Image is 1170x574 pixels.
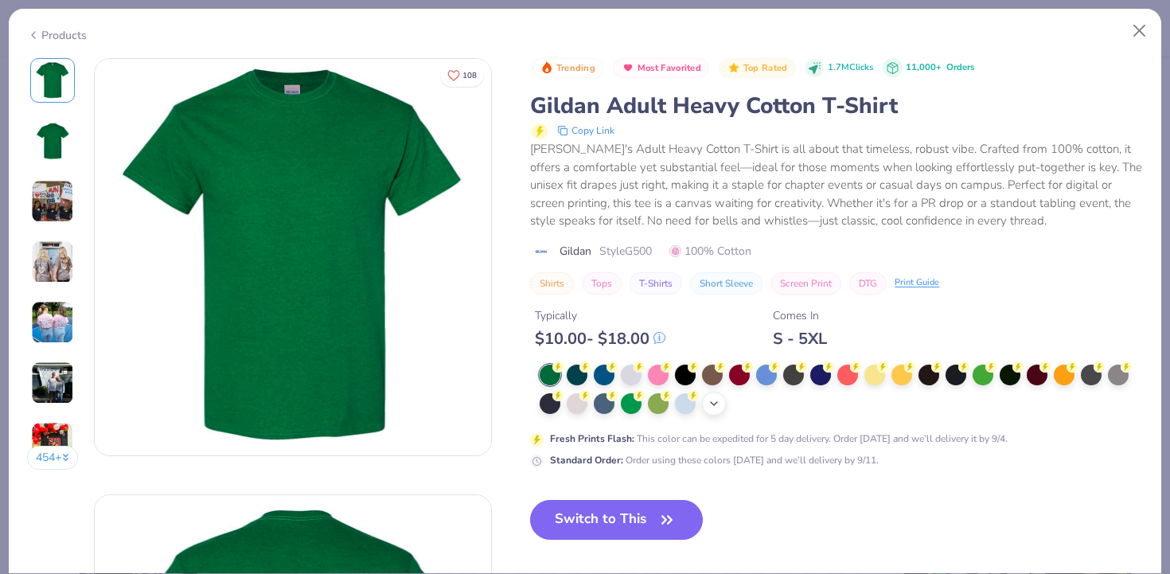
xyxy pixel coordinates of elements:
[550,454,623,467] strong: Standard Order :
[622,61,634,74] img: Most Favorited sort
[582,272,622,295] button: Tops
[1125,16,1155,46] button: Close
[530,140,1143,230] div: [PERSON_NAME]'s Adult Heavy Cotton T-Shirt is all about that timeless, robust vibe. Crafted from ...
[599,243,652,260] span: Style G500
[906,61,974,75] div: 11,000+
[530,91,1143,121] div: Gildan Adult Heavy Cotton T-Shirt
[946,61,974,73] span: Orders
[849,272,887,295] button: DTG
[31,240,74,283] img: User generated content
[690,272,762,295] button: Short Sleeve
[613,58,709,79] button: Badge Button
[560,243,591,260] span: Gildan
[550,453,879,467] div: Order using these colors [DATE] and we’ll delivery by 9/11.
[550,432,634,445] strong: Fresh Prints Flash :
[31,361,74,404] img: User generated content
[770,272,841,295] button: Screen Print
[462,72,477,80] span: 108
[532,58,603,79] button: Badge Button
[630,272,682,295] button: T-Shirts
[773,307,827,324] div: Comes In
[638,64,701,72] span: Most Favorited
[556,64,595,72] span: Trending
[33,61,72,100] img: Front
[530,245,552,258] img: brand logo
[31,180,74,223] img: User generated content
[535,307,665,324] div: Typically
[540,61,553,74] img: Trending sort
[31,301,74,344] img: User generated content
[31,422,74,465] img: User generated content
[95,59,491,455] img: Front
[773,329,827,349] div: S - 5XL
[669,243,751,260] span: 100% Cotton
[27,446,79,470] button: 454+
[552,121,619,140] button: copy to clipboard
[828,61,873,75] span: 1.7M Clicks
[535,329,665,349] div: $ 10.00 - $ 18.00
[33,122,72,160] img: Back
[719,58,795,79] button: Badge Button
[550,431,1008,446] div: This color can be expedited for 5 day delivery. Order [DATE] and we’ll delivery it by 9/4.
[27,27,87,44] div: Products
[743,64,788,72] span: Top Rated
[895,276,939,290] div: Print Guide
[727,61,740,74] img: Top Rated sort
[530,500,703,540] button: Switch to This
[530,272,574,295] button: Shirts
[440,64,484,87] button: Like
